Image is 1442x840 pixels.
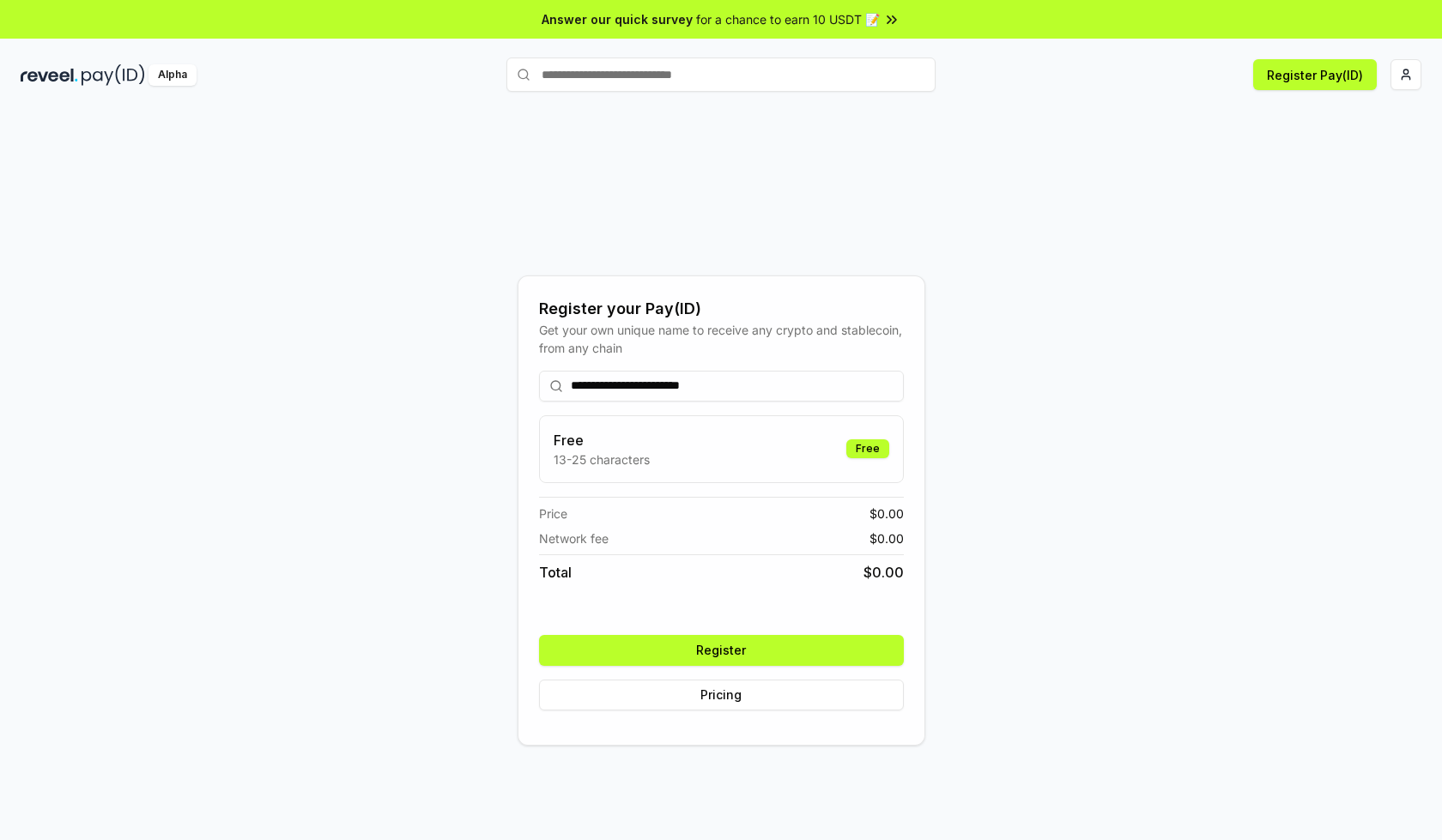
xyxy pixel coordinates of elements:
p: 13-25 characters [554,450,650,468]
img: pay_id [82,64,145,86]
button: Pricing [539,680,904,710]
button: Register [539,635,904,666]
span: Total [539,562,572,583]
span: $ 0.00 [863,562,904,583]
span: $ 0.00 [869,529,904,547]
span: Price [539,505,567,523]
span: $ 0.00 [869,505,904,523]
span: Network fee [539,529,609,547]
span: Answer our quick survey [542,10,693,28]
span: for a chance to earn 10 USDT 📝 [696,10,880,28]
button: Register Pay(ID) [1253,59,1377,90]
img: reveel_dark [21,64,78,86]
div: Get your own unique name to receive any crypto and stablecoin, from any chain [539,321,904,357]
div: Alpha [148,64,197,86]
h3: Free [554,430,650,450]
div: Free [846,439,889,458]
div: Register your Pay(ID) [539,297,904,321]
